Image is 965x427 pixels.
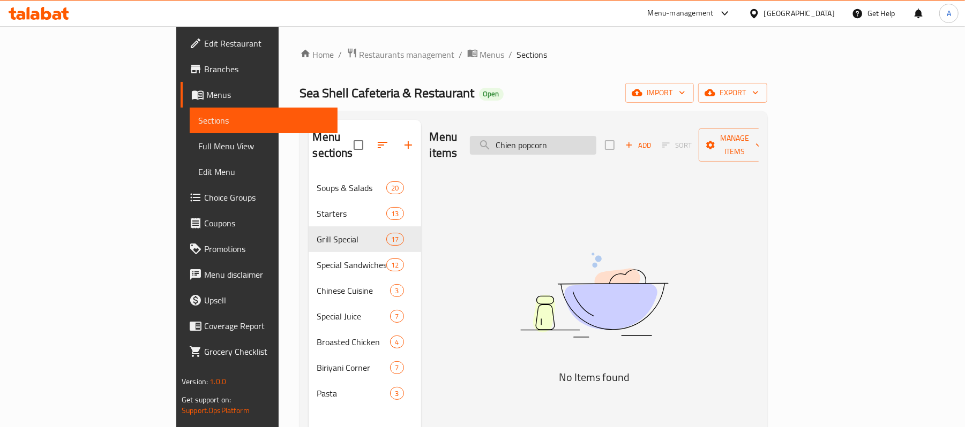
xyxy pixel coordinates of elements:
span: Edit Restaurant [204,37,329,50]
a: Sections [190,108,338,133]
button: export [698,83,767,103]
span: Coverage Report [204,319,329,332]
span: Grocery Checklist [204,345,329,358]
div: Starters13 [309,201,421,226]
span: Special Juice [317,310,391,323]
span: Biriyani Corner [317,361,391,374]
a: Support.OpsPlatform [182,403,250,417]
div: items [390,310,403,323]
span: 7 [391,311,403,322]
div: items [386,181,403,194]
div: Open [479,88,504,101]
span: A [947,7,951,19]
span: Menu disclaimer [204,268,329,281]
span: Menus [206,88,329,101]
span: Manage items [707,132,762,158]
span: 1.0.0 [210,375,226,388]
div: [GEOGRAPHIC_DATA] [764,7,835,19]
span: 3 [391,388,403,399]
span: import [634,86,685,100]
span: Open [479,89,504,98]
a: Menus [181,82,338,108]
a: Promotions [181,236,338,262]
a: Menu disclaimer [181,262,338,287]
a: Coupons [181,210,338,236]
a: Restaurants management [347,48,455,62]
a: Grocery Checklist [181,339,338,364]
span: Broasted Chicken [317,335,391,348]
span: Chinese Cuisine [317,284,391,297]
span: Version: [182,375,208,388]
div: Grill Special17 [309,226,421,252]
div: Broasted Chicken4 [309,329,421,355]
nav: Menu sections [309,171,421,410]
div: Special Juice7 [309,303,421,329]
span: Soups & Salads [317,181,387,194]
div: Soups & Salads20 [309,175,421,201]
a: Upsell [181,287,338,313]
a: Edit Restaurant [181,30,338,56]
span: Special Sandwiches [317,258,387,271]
span: Sections [517,48,548,61]
span: 13 [387,209,403,219]
span: Choice Groups [204,191,329,204]
div: items [390,284,403,297]
span: Sort sections [370,132,395,158]
span: Sea Shell Cafeteria & Restaurant [300,81,475,105]
span: Edit Menu [198,165,329,178]
a: Full Menu View [190,133,338,159]
div: Pasta3 [309,380,421,406]
span: 3 [391,286,403,296]
span: 7 [391,363,403,373]
span: Full Menu View [198,140,329,152]
li: / [339,48,342,61]
a: Edit Menu [190,159,338,185]
span: Branches [204,63,329,75]
a: Branches [181,56,338,82]
div: items [386,233,403,246]
button: Add [621,137,655,154]
button: import [625,83,694,103]
div: Menu-management [648,7,714,20]
a: Menus [467,48,505,62]
input: search [470,136,596,155]
span: Sections [198,114,329,127]
div: Chinese Cuisine3 [309,278,421,303]
span: 4 [391,337,403,347]
span: Add [624,139,653,151]
span: Get support on: [182,393,231,407]
li: / [459,48,463,61]
div: items [386,207,403,220]
div: items [386,258,403,271]
h5: No Items found [460,369,728,386]
span: Upsell [204,294,329,307]
span: 17 [387,234,403,245]
span: 20 [387,183,403,193]
div: items [390,361,403,374]
div: items [390,387,403,400]
span: Coupons [204,217,329,230]
span: Menus [480,48,505,61]
span: Pasta [317,387,391,400]
img: dish.svg [460,224,728,366]
a: Coverage Report [181,313,338,339]
span: Add item [621,137,655,154]
a: Choice Groups [181,185,338,210]
h2: Menu items [430,129,458,161]
span: Starters [317,207,387,220]
div: items [390,335,403,348]
span: 12 [387,260,403,270]
div: Special Sandwiches12 [309,252,421,278]
span: Promotions [204,242,329,255]
li: / [509,48,513,61]
nav: breadcrumb [300,48,767,62]
div: Biriyani Corner7 [309,355,421,380]
span: Restaurants management [360,48,455,61]
button: Manage items [699,128,770,162]
span: Grill Special [317,233,387,246]
span: export [707,86,759,100]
